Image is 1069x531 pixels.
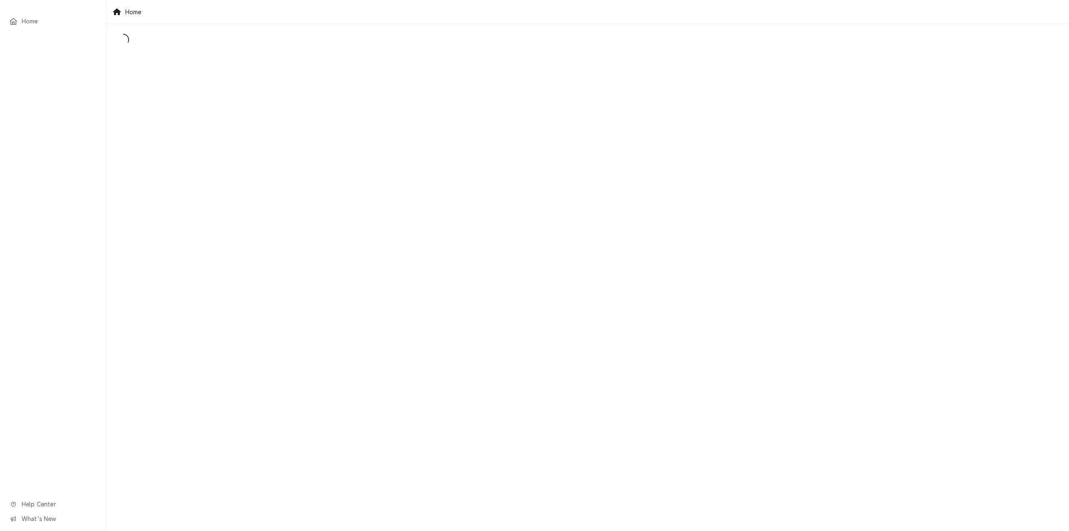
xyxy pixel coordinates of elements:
[5,14,101,28] a: Home
[22,514,96,523] span: What's New
[22,500,96,508] span: Help Center
[107,24,1069,59] div: Dashboard
[5,497,101,511] a: Go to Help Center
[22,17,97,25] span: Home
[5,512,101,526] a: Go to What's New
[117,31,129,49] span: Loading...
